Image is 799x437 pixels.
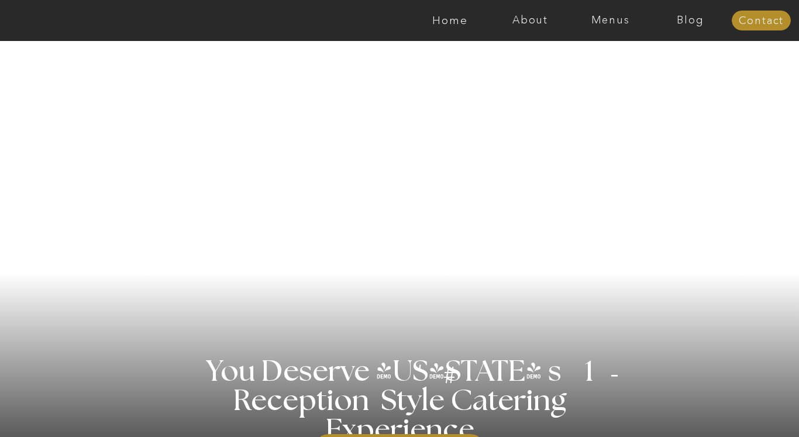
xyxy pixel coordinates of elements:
[732,15,791,27] a: Contact
[418,364,484,398] h3: #
[397,358,445,387] h3: '
[650,15,731,26] a: Blog
[490,15,570,26] a: About
[570,15,650,26] a: Menus
[410,15,490,26] a: Home
[588,344,622,411] h3: '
